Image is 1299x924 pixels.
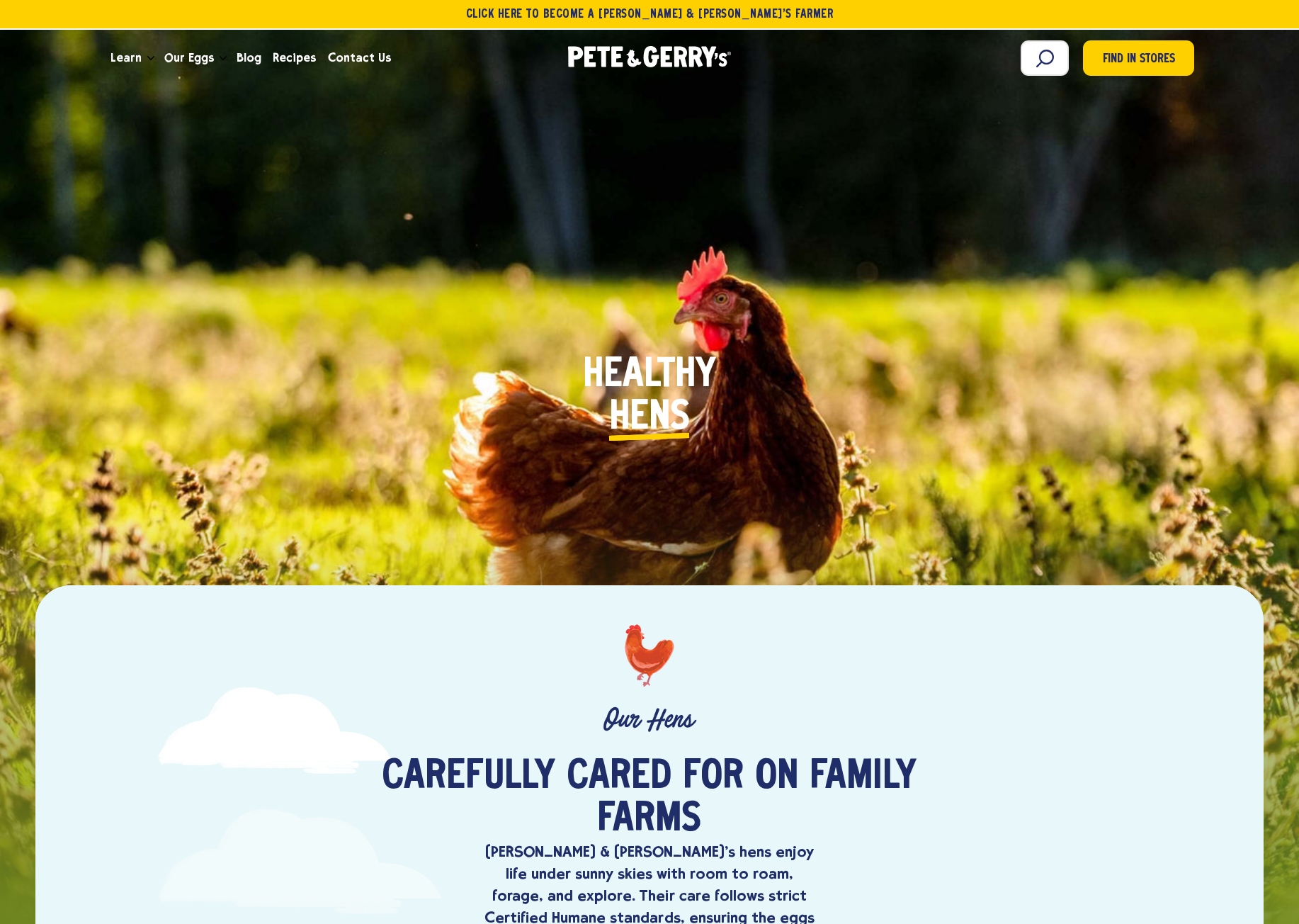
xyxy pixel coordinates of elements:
span: Find in Stores [1103,50,1175,69]
span: Contact Us [328,49,391,67]
a: Learn [105,39,147,77]
input: Search [1021,40,1069,76]
a: Find in Stores [1083,40,1194,76]
button: Open the dropdown menu for Our Eggs [220,56,227,61]
span: Our Eggs [164,49,214,67]
a: Our Eggs [159,39,220,77]
span: Recipes [273,49,316,67]
span: Healthy [583,354,716,397]
button: Open the dropdown menu for Learn [147,56,154,61]
span: Learn [110,49,142,67]
a: Recipes [267,39,322,77]
a: Contact Us [322,39,397,77]
a: Blog [231,39,267,77]
span: Blog [237,49,261,67]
